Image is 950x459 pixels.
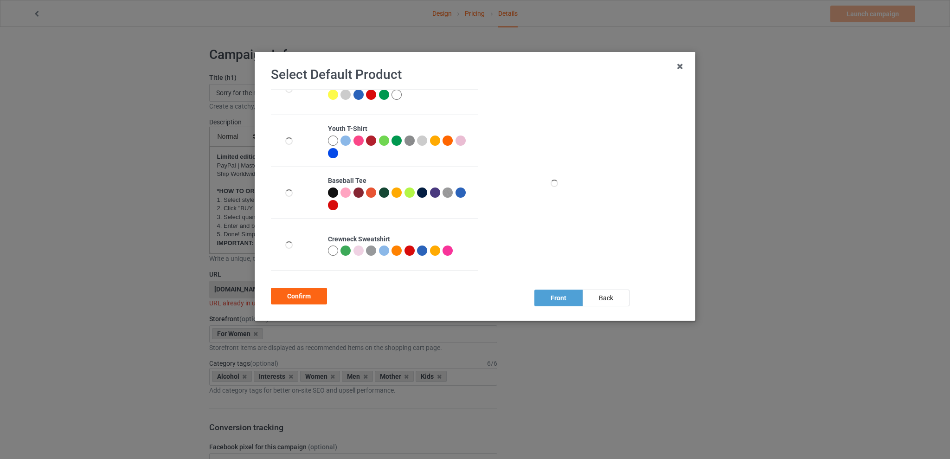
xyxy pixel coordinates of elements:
div: front [534,290,583,306]
div: back [583,290,629,306]
img: heather_texture.png [443,187,453,198]
div: Confirm [271,288,327,304]
div: Youth T-Shirt [328,124,473,134]
img: heather_texture.png [404,136,415,146]
div: Baseball Tee [328,176,473,186]
h1: Select Default Product [271,66,679,83]
div: Crewneck Sweatshirt [328,235,473,244]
